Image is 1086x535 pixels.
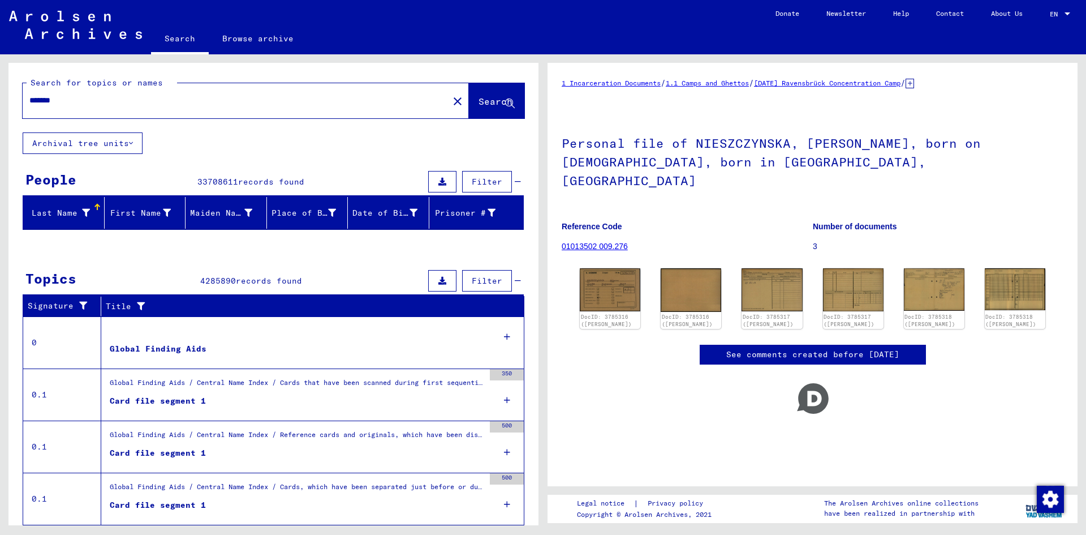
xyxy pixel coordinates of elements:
a: See comments created before [DATE] [726,349,899,361]
div: Card file segment 1 [110,447,206,459]
img: Change consent [1037,486,1064,513]
a: 01013502 009.276 [562,242,628,251]
div: First Name [109,204,186,222]
div: Prisoner # [434,207,496,219]
div: People [25,169,76,190]
img: 001.jpg [580,268,640,311]
mat-header-cell: Date of Birth [348,197,429,229]
td: 0 [23,316,101,369]
img: yv_logo.png [1023,494,1066,523]
img: 001.jpg [742,268,802,311]
a: 1.1 Camps and Ghettos [666,79,749,87]
span: EN [1050,10,1062,18]
div: Global Finding Aids [110,343,206,355]
td: 0.1 [23,369,101,421]
p: The Arolsen Archives online collections [824,498,979,508]
button: Search [469,83,524,118]
td: 0.1 [23,421,101,473]
a: DocID: 3785316 ([PERSON_NAME]) [581,314,632,328]
a: [DATE] Ravensbrück Concentration Camp [754,79,900,87]
a: Legal notice [577,498,633,510]
div: Date of Birth [352,204,432,222]
a: DocID: 3785318 ([PERSON_NAME]) [904,314,955,328]
div: Card file segment 1 [110,499,206,511]
div: Place of Birth [271,207,337,219]
div: Global Finding Aids / Central Name Index / Reference cards and originals, which have been discove... [110,430,484,446]
a: DocID: 3785317 ([PERSON_NAME]) [743,314,794,328]
div: Title [106,301,502,313]
mat-header-cell: First Name [105,197,186,229]
a: DocID: 3785316 ([PERSON_NAME]) [662,314,713,328]
div: Topics [25,268,76,289]
button: Archival tree units [23,132,143,154]
button: Filter [462,171,512,192]
a: Search [151,25,209,54]
p: 3 [813,241,1063,252]
button: Clear [446,89,469,112]
span: 33708611 [197,177,238,187]
div: Prisoner # [434,204,510,222]
span: / [900,78,906,88]
div: Global Finding Aids / Central Name Index / Cards, which have been separated just before or during... [110,482,484,498]
img: 002.jpg [823,268,884,311]
mat-header-cell: Place of Birth [267,197,348,229]
button: Filter [462,270,512,292]
img: Arolsen_neg.svg [9,11,142,39]
img: 002.jpg [661,268,721,312]
div: Card file segment 1 [110,395,206,407]
span: / [661,78,666,88]
div: 500 [490,421,524,433]
div: Maiden Name [190,207,252,219]
p: have been realized in partnership with [824,508,979,519]
div: Last Name [28,204,104,222]
b: Number of documents [813,222,897,231]
div: Global Finding Aids / Central Name Index / Cards that have been scanned during first sequential m... [110,378,484,393]
div: First Name [109,207,171,219]
a: Privacy policy [639,498,717,510]
img: 001.jpg [904,268,964,311]
div: Last Name [28,207,90,219]
mat-header-cell: Last Name [23,197,105,229]
mat-label: Search for topics or names [31,78,163,88]
span: 4285890 [200,276,236,286]
b: Reference Code [562,222,622,231]
span: records found [238,177,304,187]
span: records found [236,276,302,286]
div: Title [106,297,513,315]
mat-header-cell: Prisoner # [429,197,524,229]
mat-header-cell: Maiden Name [186,197,267,229]
a: 1 Incarceration Documents [562,79,661,87]
a: DocID: 3785318 ([PERSON_NAME]) [985,314,1036,328]
span: Search [479,96,512,107]
a: Browse archive [209,25,307,52]
div: Signature [28,297,104,315]
img: 002.jpg [985,268,1045,310]
div: 350 [490,369,524,380]
p: Copyright © Arolsen Archives, 2021 [577,510,717,520]
span: Filter [472,276,502,286]
div: Maiden Name [190,204,266,222]
div: 500 [490,473,524,485]
div: | [577,498,717,510]
mat-icon: close [451,95,464,108]
span: Filter [472,177,502,187]
div: Place of Birth [271,204,351,222]
h1: Personal file of NIESZCZYNSKA, [PERSON_NAME], born on [DEMOGRAPHIC_DATA], born in [GEOGRAPHIC_DAT... [562,117,1063,204]
a: DocID: 3785317 ([PERSON_NAME]) [824,314,874,328]
div: Date of Birth [352,207,417,219]
div: Signature [28,300,92,312]
td: 0.1 [23,473,101,525]
span: / [749,78,754,88]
